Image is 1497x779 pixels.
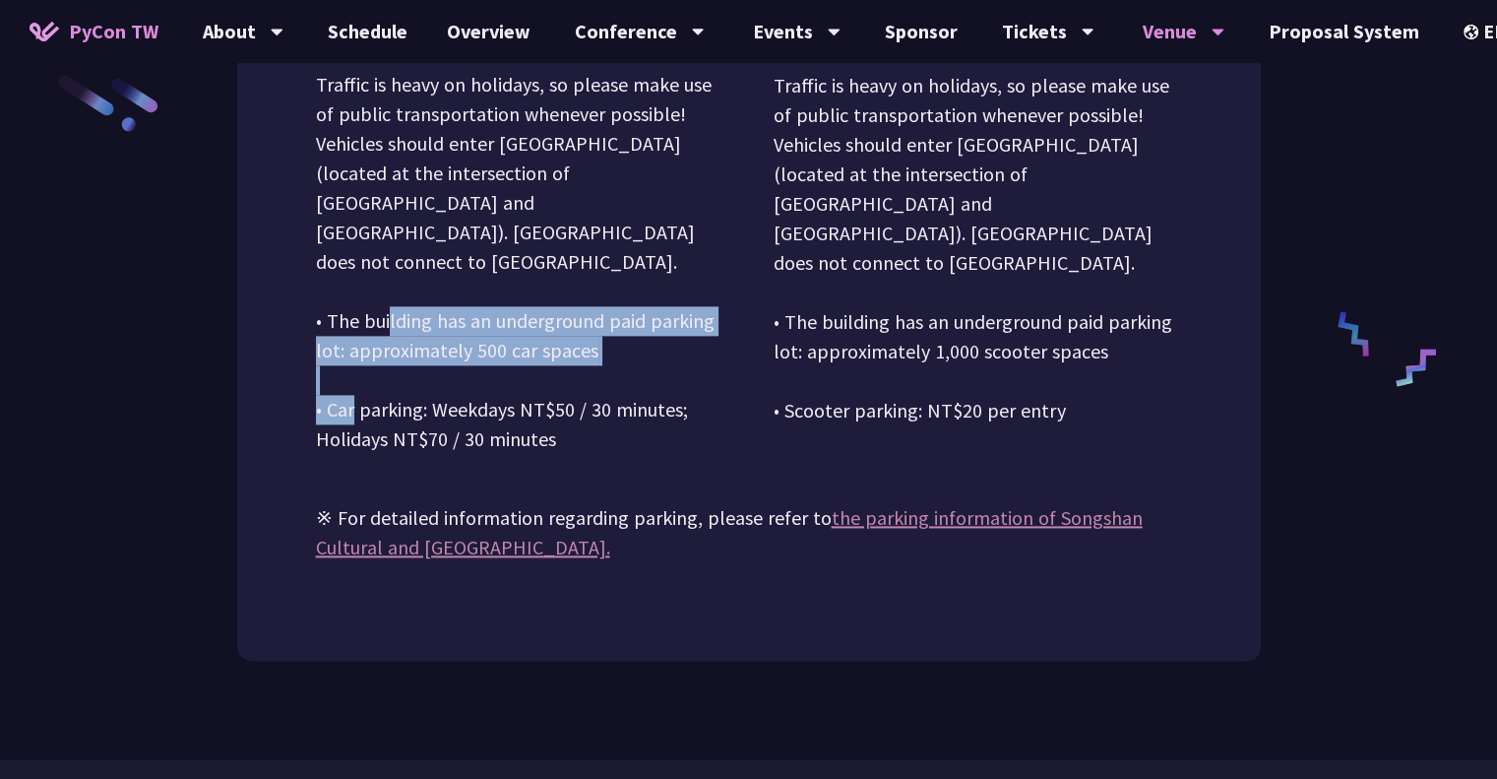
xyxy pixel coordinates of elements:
[316,70,724,454] p: Traffic is heavy on holidays, so please make use of public transportation whenever possible! Vehi...
[69,17,158,46] span: PyCon TW
[1464,25,1483,39] img: Locale Icon
[30,22,59,41] img: Home icon of PyCon TW 2025
[316,454,1182,562] p: ※ For detailed information regarding parking, please refer to
[774,71,1182,425] p: Traffic is heavy on holidays, so please make use of public transportation whenever possible! Vehi...
[10,7,178,56] a: PyCon TW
